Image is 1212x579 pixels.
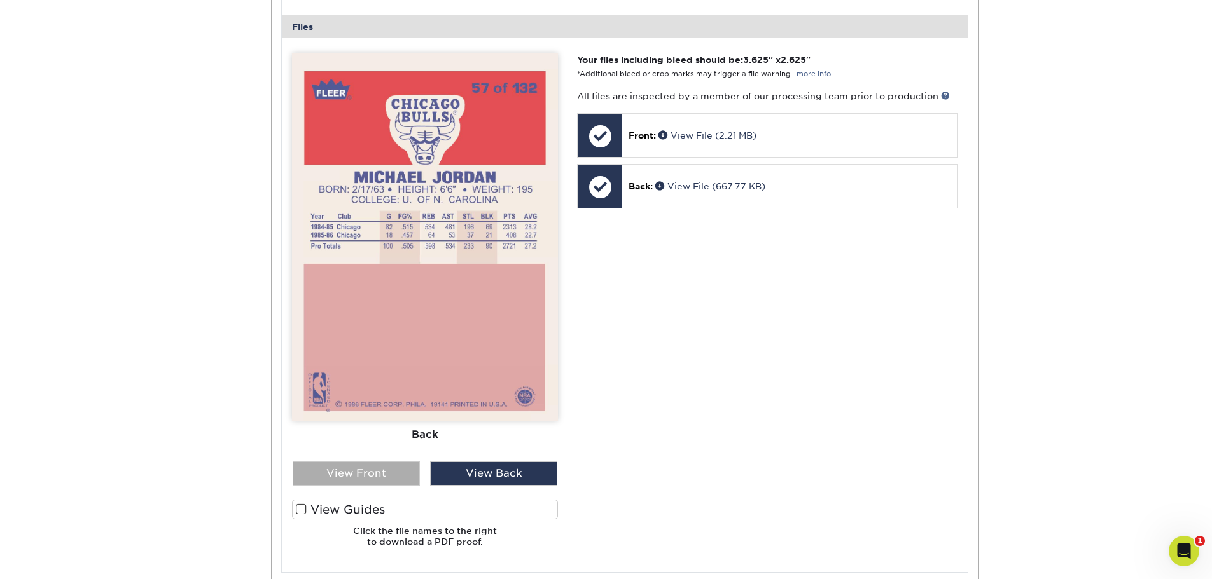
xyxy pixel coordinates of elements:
span: Front: [629,130,656,140]
span: 3.625 [743,55,769,65]
span: 1 [1195,536,1205,546]
a: View File (667.77 KB) [655,181,765,191]
div: View Back [430,461,557,486]
strong: Your files including bleed should be: " x " [577,55,811,65]
a: View File (2.21 MB) [658,130,756,140]
p: All files are inspected by a member of our processing team prior to production. [577,90,957,102]
small: *Additional bleed or crop marks may trigger a file warning – [577,70,831,78]
div: Back [292,421,558,449]
iframe: Intercom live chat [1169,536,1199,566]
a: more info [797,70,831,78]
iframe: Google Customer Reviews [3,540,108,575]
span: 2.625 [781,55,806,65]
h6: Click the file names to the right to download a PDF proof. [292,526,558,557]
label: View Guides [292,500,558,519]
span: Back: [629,181,653,191]
div: Files [282,15,968,38]
div: View Front [293,461,420,486]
